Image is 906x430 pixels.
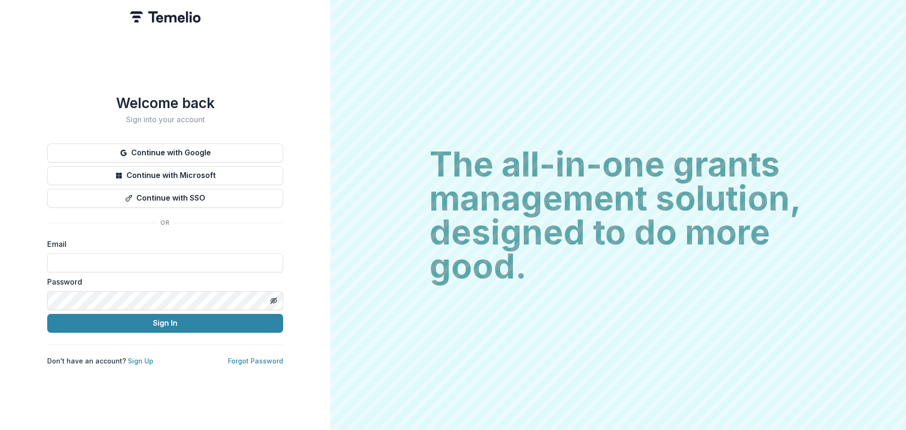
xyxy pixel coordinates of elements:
button: Continue with Microsoft [47,166,283,185]
h1: Welcome back [47,94,283,111]
button: Continue with SSO [47,189,283,208]
button: Continue with Google [47,143,283,162]
label: Password [47,276,277,287]
a: Forgot Password [228,357,283,365]
button: Sign In [47,314,283,333]
h2: Sign into your account [47,115,283,124]
img: Temelio [130,11,201,23]
a: Sign Up [128,357,153,365]
label: Email [47,238,277,250]
p: Don't have an account? [47,356,153,366]
button: Toggle password visibility [266,293,281,308]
